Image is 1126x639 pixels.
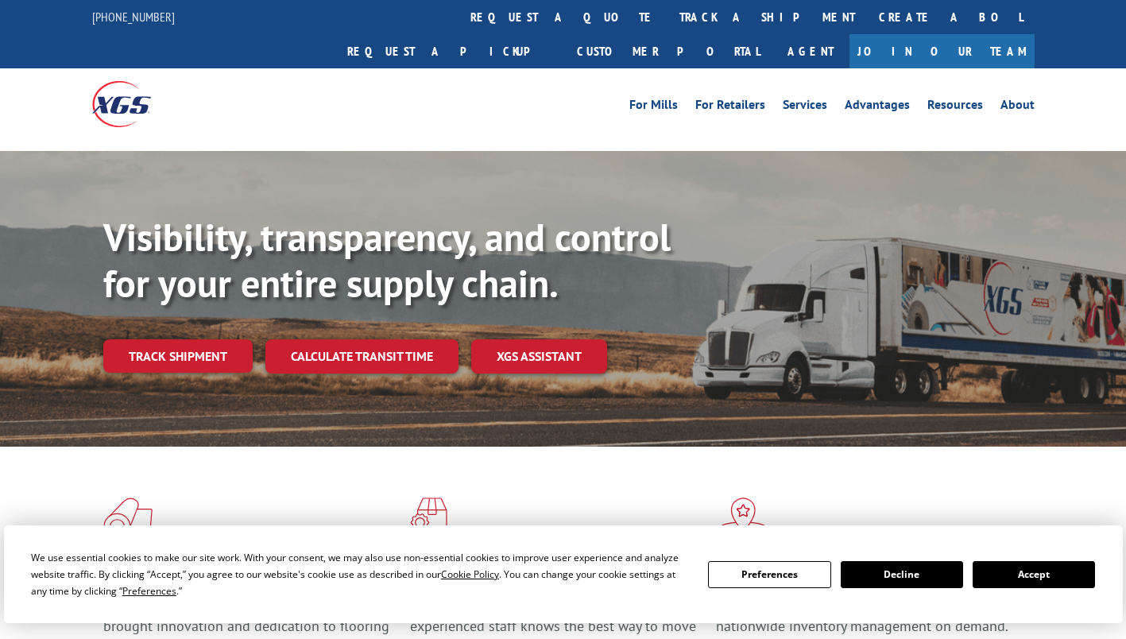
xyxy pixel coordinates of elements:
a: For Retailers [695,99,765,116]
a: For Mills [629,99,678,116]
a: [PHONE_NUMBER] [92,9,175,25]
a: Services [783,99,827,116]
span: Preferences [122,584,176,598]
a: Advantages [845,99,910,116]
img: xgs-icon-focused-on-flooring-red [410,498,447,539]
a: About [1000,99,1035,116]
img: xgs-icon-flagship-distribution-model-red [716,498,771,539]
span: Cookie Policy [441,567,499,581]
div: We use essential cookies to make our site work. With your consent, we may also use non-essential ... [31,549,689,599]
a: Customer Portal [565,34,772,68]
a: XGS ASSISTANT [471,339,607,374]
button: Accept [973,561,1095,588]
a: Calculate transit time [265,339,459,374]
a: Resources [927,99,983,116]
a: Agent [772,34,849,68]
a: Request a pickup [335,34,565,68]
a: Track shipment [103,339,253,373]
button: Preferences [708,561,830,588]
b: Visibility, transparency, and control for your entire supply chain. [103,212,671,308]
img: xgs-icon-total-supply-chain-intelligence-red [103,498,153,539]
div: Cookie Consent Prompt [4,525,1123,623]
a: Join Our Team [849,34,1035,68]
button: Decline [841,561,963,588]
